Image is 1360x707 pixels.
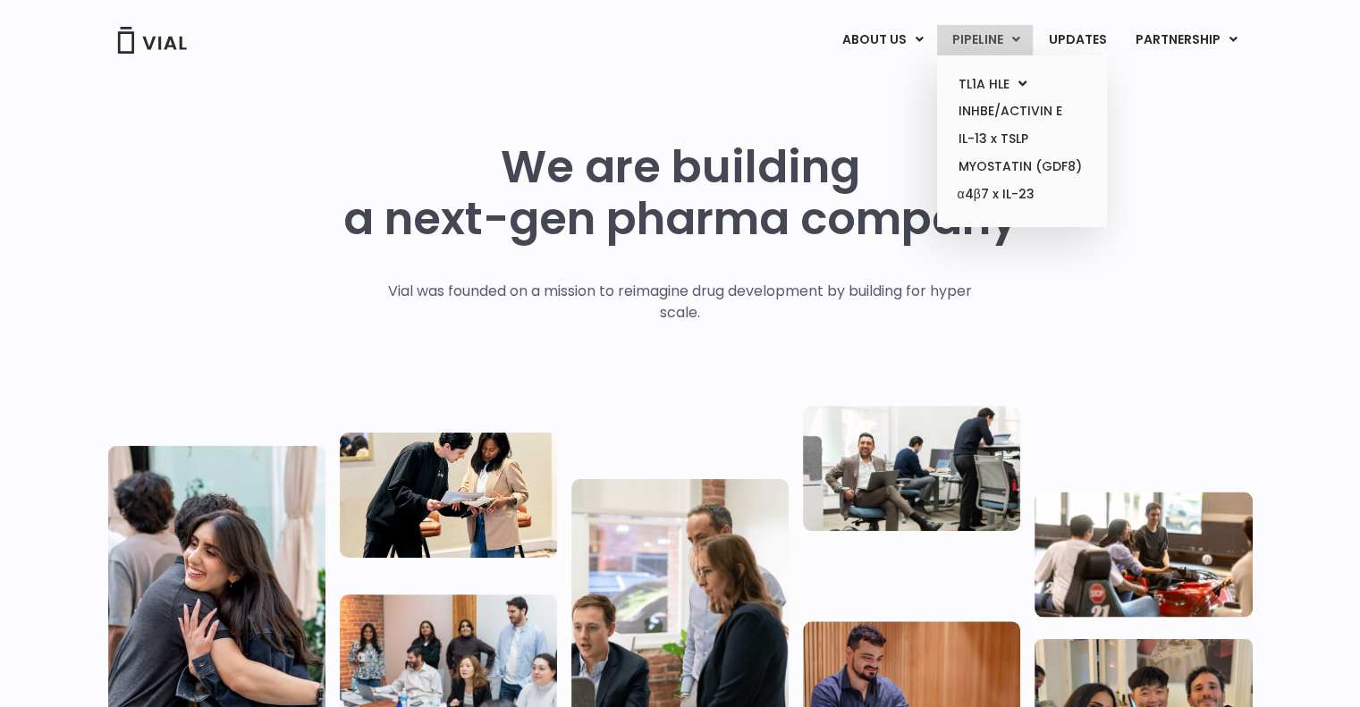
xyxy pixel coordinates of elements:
[937,25,1033,55] a: PIPELINEMenu Toggle
[369,281,991,324] p: Vial was founded on a mission to reimagine drug development by building for hyper scale.
[340,433,557,558] img: Two people looking at a paper talking.
[827,25,936,55] a: ABOUT USMenu Toggle
[943,125,1100,153] a: IL-13 x TSLP
[1120,25,1251,55] a: PARTNERSHIPMenu Toggle
[943,71,1100,98] a: TL1A HLEMenu Toggle
[1035,492,1252,617] img: Group of people playing whirlyball
[1034,25,1119,55] a: UPDATES
[943,97,1100,125] a: INHBE/ACTIVIN E
[943,181,1100,209] a: α4β7 x IL-23
[803,406,1020,531] img: Three people working in an office
[343,141,1018,245] h1: We are building a next-gen pharma company
[116,27,188,54] img: Vial Logo
[943,153,1100,181] a: MYOSTATIN (GDF8)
